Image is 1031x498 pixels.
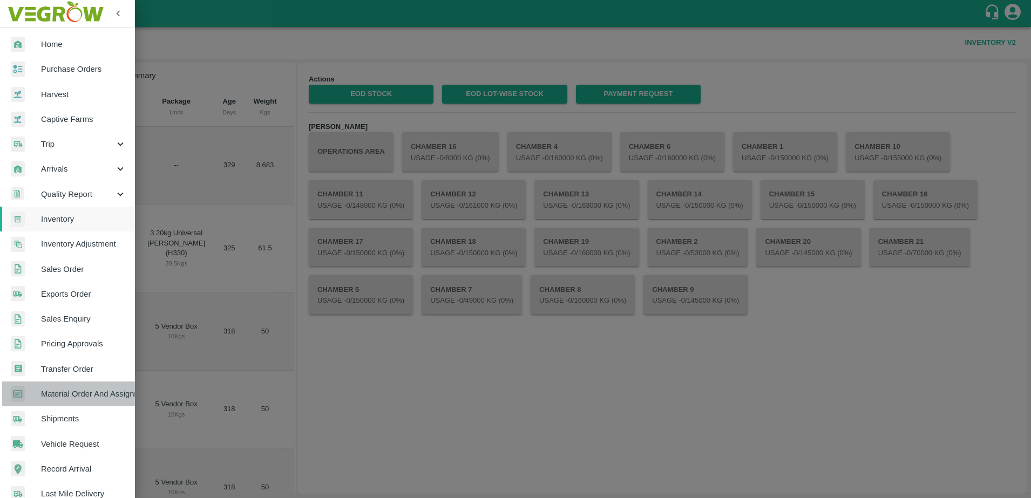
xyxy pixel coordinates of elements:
[41,63,126,75] span: Purchase Orders
[11,86,25,103] img: harvest
[11,212,25,227] img: whInventory
[11,261,25,277] img: sales
[41,238,126,250] span: Inventory Adjustment
[41,163,114,175] span: Arrivals
[11,236,25,252] img: inventory
[41,463,126,475] span: Record Arrival
[11,111,25,127] img: harvest
[11,161,25,177] img: whArrival
[11,137,25,152] img: delivery
[41,438,126,450] span: Vehicle Request
[41,213,126,225] span: Inventory
[41,413,126,425] span: Shipments
[41,363,126,375] span: Transfer Order
[11,286,25,302] img: shipments
[41,313,126,325] span: Sales Enquiry
[41,88,126,100] span: Harvest
[11,461,25,476] img: recordArrival
[41,338,126,350] span: Pricing Approvals
[11,386,25,402] img: centralMaterial
[41,113,126,125] span: Captive Farms
[11,62,25,77] img: reciept
[11,311,25,327] img: sales
[11,411,25,427] img: shipments
[41,38,126,50] span: Home
[11,336,25,352] img: sales
[41,188,114,200] span: Quality Report
[11,361,25,377] img: whTransfer
[41,288,126,300] span: Exports Order
[41,388,126,400] span: Material Order And Assignment
[41,263,126,275] span: Sales Order
[41,138,114,150] span: Trip
[11,37,25,52] img: whArrival
[11,187,24,201] img: qualityReport
[11,436,25,452] img: vehicle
